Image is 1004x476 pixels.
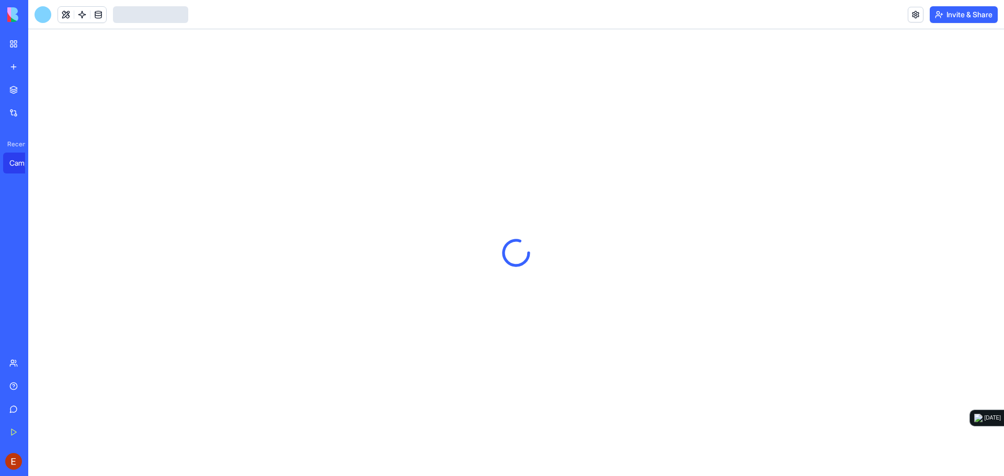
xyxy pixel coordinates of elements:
img: logo [7,7,72,22]
img: logo [974,414,983,422]
img: ACg8ocKFnJdMgNeqYT7_RCcLMN4YxrlIs1LBNMQb0qm9Kx_HdWhjfg=s96-c [5,453,22,470]
button: Invite & Share [930,6,998,23]
div: Campaign Command Center [9,158,39,168]
a: Campaign Command Center [3,153,45,173]
span: Recent [3,140,25,148]
div: [DATE] [985,414,1001,422]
